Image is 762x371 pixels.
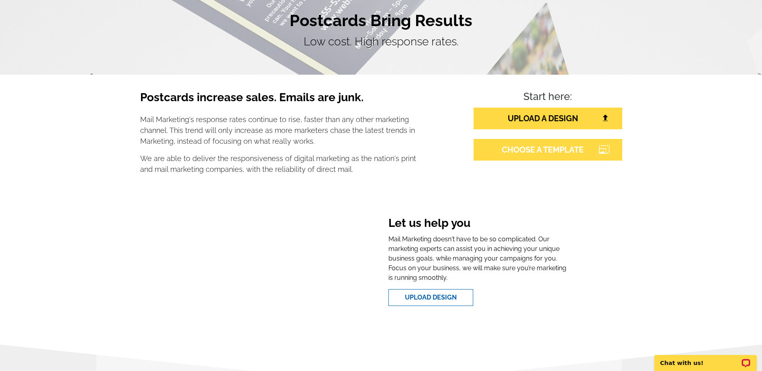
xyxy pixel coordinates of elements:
[474,139,622,161] a: CHOOSE A TEMPLATE
[388,216,568,232] h3: Let us help you
[474,108,622,129] a: UPLOAD A DESIGN
[140,91,417,111] h3: Postcards increase sales. Emails are junk.
[140,11,622,30] h1: Postcards Bring Results
[388,289,473,306] a: Upload Design
[474,91,622,104] h4: Start here:
[194,210,364,312] iframe: Welcome To expresscopy
[140,33,622,50] p: Low cost. High response rates.
[649,346,762,371] iframe: LiveChat chat widget
[140,153,417,175] p: We are able to deliver the responsiveness of digital marketing as the nation's print and mail mar...
[388,234,568,283] p: Mail Marketing doesn't have to be so complicated. Our marketing experts can assist you in achievi...
[140,114,417,147] p: Mail Marketing's response rates continue to rise, faster than any other marketing channel. This t...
